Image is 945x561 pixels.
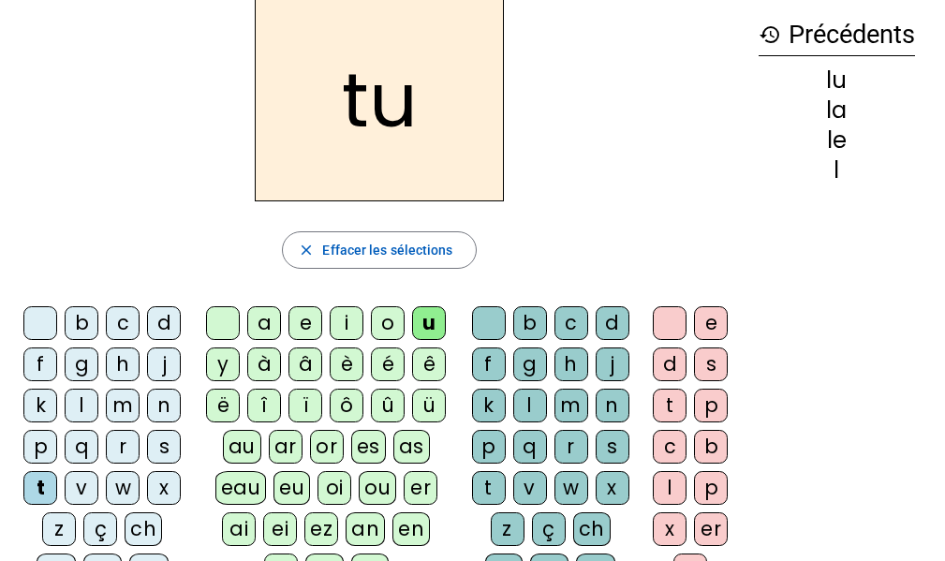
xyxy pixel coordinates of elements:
[322,239,452,261] span: Effacer les sélections
[222,512,256,546] div: ai
[573,512,611,546] div: ch
[65,389,98,422] div: l
[472,471,506,505] div: t
[759,129,915,152] div: le
[694,512,728,546] div: er
[215,471,267,505] div: eau
[371,347,405,381] div: é
[106,430,140,464] div: r
[554,306,588,340] div: c
[513,430,547,464] div: q
[759,99,915,122] div: la
[282,231,476,269] button: Effacer les sélections
[65,430,98,464] div: q
[247,389,281,422] div: î
[310,430,344,464] div: or
[653,389,687,422] div: t
[596,306,629,340] div: d
[65,471,98,505] div: v
[653,471,687,505] div: l
[330,306,363,340] div: i
[206,389,240,422] div: ë
[694,389,728,422] div: p
[304,512,338,546] div: ez
[392,512,430,546] div: en
[759,159,915,182] div: l
[125,512,162,546] div: ch
[371,389,405,422] div: û
[653,347,687,381] div: d
[596,347,629,381] div: j
[23,471,57,505] div: t
[694,347,728,381] div: s
[554,347,588,381] div: h
[65,306,98,340] div: b
[23,389,57,422] div: k
[759,14,915,56] h3: Précédents
[346,512,385,546] div: an
[288,306,322,340] div: e
[317,471,351,505] div: oi
[359,471,396,505] div: ou
[513,389,547,422] div: l
[247,347,281,381] div: à
[273,471,310,505] div: eu
[694,306,728,340] div: e
[472,389,506,422] div: k
[393,430,430,464] div: as
[147,430,181,464] div: s
[106,347,140,381] div: h
[106,471,140,505] div: w
[288,389,322,422] div: ï
[269,430,303,464] div: ar
[759,23,781,46] mat-icon: history
[371,306,405,340] div: o
[596,430,629,464] div: s
[23,347,57,381] div: f
[351,430,386,464] div: es
[147,471,181,505] div: x
[147,347,181,381] div: j
[694,430,728,464] div: b
[404,471,437,505] div: er
[106,306,140,340] div: c
[491,512,524,546] div: z
[288,347,322,381] div: â
[412,389,446,422] div: ü
[596,389,629,422] div: n
[65,347,98,381] div: g
[513,471,547,505] div: v
[532,512,566,546] div: ç
[330,389,363,422] div: ô
[42,512,76,546] div: z
[106,389,140,422] div: m
[596,471,629,505] div: x
[472,347,506,381] div: f
[298,242,315,258] mat-icon: close
[23,430,57,464] div: p
[694,471,728,505] div: p
[554,430,588,464] div: r
[653,512,687,546] div: x
[412,306,446,340] div: u
[147,389,181,422] div: n
[759,69,915,92] div: lu
[472,430,506,464] div: p
[83,512,117,546] div: ç
[247,306,281,340] div: a
[223,430,261,464] div: au
[554,389,588,422] div: m
[554,471,588,505] div: w
[206,347,240,381] div: y
[653,430,687,464] div: c
[147,306,181,340] div: d
[513,347,547,381] div: g
[330,347,363,381] div: è
[513,306,547,340] div: b
[412,347,446,381] div: ê
[263,512,297,546] div: ei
